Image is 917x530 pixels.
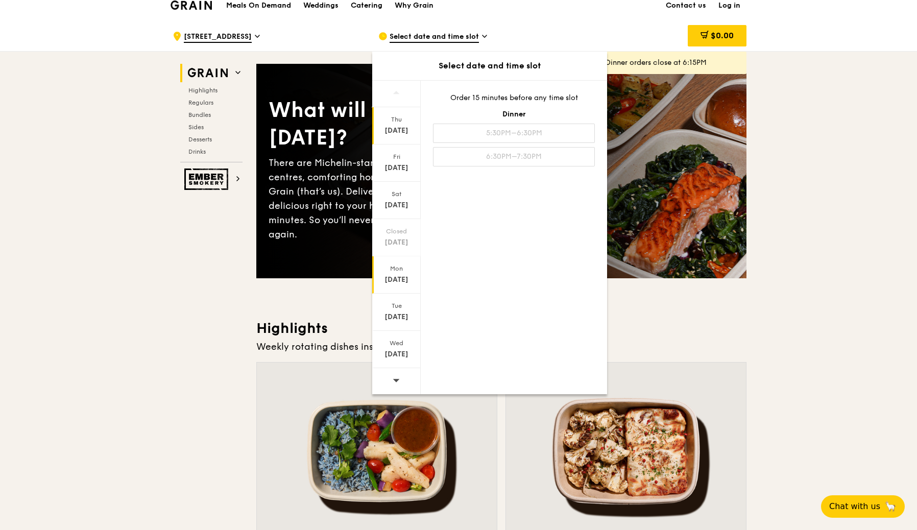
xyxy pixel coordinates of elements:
img: Grain web logo [184,64,231,82]
div: [DATE] [374,275,419,285]
span: Chat with us [829,500,880,513]
h1: Meals On Demand [226,1,291,11]
span: $0.00 [711,31,734,40]
div: There are Michelin-star restaurants, hawker centres, comforting home-cooked classics… and Grain (... [269,156,501,242]
span: Select date and time slot [390,32,479,43]
button: Chat with us🦙 [821,495,905,518]
div: Tue [374,302,419,310]
span: Highlights [188,87,218,94]
div: Closed [374,227,419,235]
div: 5:30PM–6:30PM [433,124,595,143]
div: Sat [374,190,419,198]
span: Regulars [188,99,213,106]
div: 6:30PM–7:30PM [433,147,595,166]
div: Select date and time slot [372,60,607,72]
div: [DATE] [374,163,419,173]
img: Ember Smokery web logo [184,168,231,190]
div: Thu [374,115,419,124]
div: Dinner [433,109,595,119]
div: Wed [374,339,419,347]
div: Weekly rotating dishes inspired by flavours from around the world. [256,340,746,354]
div: [DATE] [374,312,419,322]
div: Mon [374,264,419,273]
div: [DATE] [374,200,419,210]
span: Desserts [188,136,212,143]
span: Drinks [188,148,206,155]
div: Fri [374,153,419,161]
div: Order 15 minutes before any time slot [433,93,595,103]
span: Bundles [188,111,211,118]
div: What will you eat [DATE]? [269,97,501,152]
img: Grain [171,1,212,10]
span: 🦙 [884,500,897,513]
span: [STREET_ADDRESS] [184,32,252,43]
div: Dinner orders close at 6:15PM [606,58,738,68]
span: Sides [188,124,204,131]
div: [DATE] [374,349,419,359]
div: [DATE] [374,237,419,248]
div: [DATE] [374,126,419,136]
h3: Highlights [256,319,746,338]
